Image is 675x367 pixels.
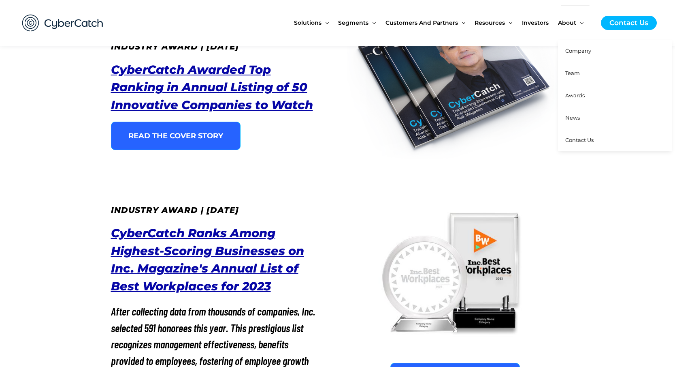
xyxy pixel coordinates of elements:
[565,70,580,76] span: Team
[558,107,672,129] a: News
[522,6,558,40] a: Investors
[475,6,505,40] span: Resources
[558,62,672,84] a: Team
[111,122,241,150] a: READ THE COVER STORY
[128,132,223,140] span: READ THE COVER STORY
[111,61,326,114] h2: CyberCatch Awarded Top Ranking in Annual Listing of 50 Innovative Companies to Watch
[458,6,465,40] span: Menu Toggle
[558,40,672,62] a: Company
[565,137,594,143] span: Contact Us
[294,6,322,40] span: Solutions
[338,6,368,40] span: Segments
[368,6,376,40] span: Menu Toggle
[565,47,591,54] span: Company
[558,6,576,40] span: About
[111,41,326,53] h2: INDUSTRY AWARD | [DATE]
[565,114,580,121] span: News
[558,129,672,151] a: Contact Us
[576,6,583,40] span: Menu Toggle
[294,6,593,40] nav: Site Navigation: New Main Menu
[522,6,549,40] span: Investors
[322,6,329,40] span: Menu Toggle
[385,6,458,40] span: Customers and Partners
[558,84,672,107] a: Awards
[14,6,111,40] img: CyberCatch
[111,204,326,216] h2: INDUSTRY AWARD | [DATE]
[601,16,657,30] a: Contact Us
[565,92,585,99] span: Awards
[505,6,512,40] span: Menu Toggle
[111,224,326,295] h2: CyberCatch Ranks Among Highest-Scoring Businesses on Inc. Magazine's Annual List of Best Workplac...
